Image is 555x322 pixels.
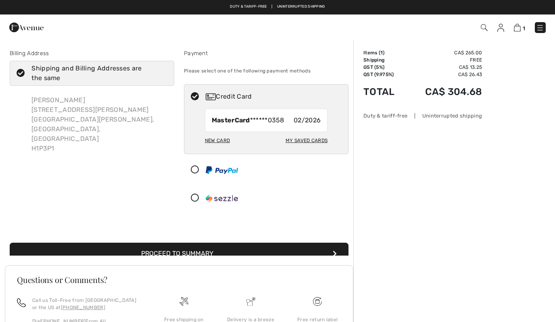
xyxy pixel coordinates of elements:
[206,92,343,101] div: Credit Card
[286,134,328,147] div: My Saved Cards
[363,112,482,120] div: Duty & tariff-free | Uninterrupted shipping
[246,297,255,306] img: Delivery is a breeze since we pay the duties!
[363,56,405,64] td: Shipping
[179,297,188,306] img: Free shipping on orders over $99
[10,243,348,264] button: Proceed to Summary
[405,56,482,64] td: Free
[212,116,250,124] strong: MasterCard
[497,24,504,32] img: My Info
[9,23,44,31] a: 1ère Avenue
[405,49,482,56] td: CA$ 265.00
[363,49,405,56] td: Items ( )
[205,134,230,147] div: New Card
[380,50,383,56] span: 1
[31,64,162,83] div: Shipping and Billing Addresses are the same
[206,93,216,100] img: Credit Card
[405,78,482,105] td: CA$ 304.68
[17,298,26,307] img: call
[206,194,238,202] img: Sezzle
[363,64,405,71] td: GST (5%)
[536,24,544,32] img: Menu
[184,61,348,81] div: Please select one of the following payment methods
[363,78,405,105] td: Total
[206,166,238,174] img: PayPal
[294,116,321,125] span: 02/2026
[17,276,341,284] h3: Questions or Comments?
[405,71,482,78] td: CA$ 26.43
[313,297,322,306] img: Free shipping on orders over $99
[363,71,405,78] td: QST (9.975%)
[32,297,141,311] p: Call us Toll-Free from [GEOGRAPHIC_DATA] or the US at
[514,23,525,32] a: 1
[523,25,525,31] span: 1
[9,19,44,35] img: 1ère Avenue
[10,49,174,58] div: Billing Address
[184,49,348,58] div: Payment
[61,305,105,310] a: [PHONE_NUMBER]
[481,24,488,31] img: Search
[405,64,482,71] td: CA$ 13.25
[514,24,521,31] img: Shopping Bag
[25,89,174,160] div: [PERSON_NAME] [STREET_ADDRESS][PERSON_NAME] [GEOGRAPHIC_DATA][PERSON_NAME], [GEOGRAPHIC_DATA], [G...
